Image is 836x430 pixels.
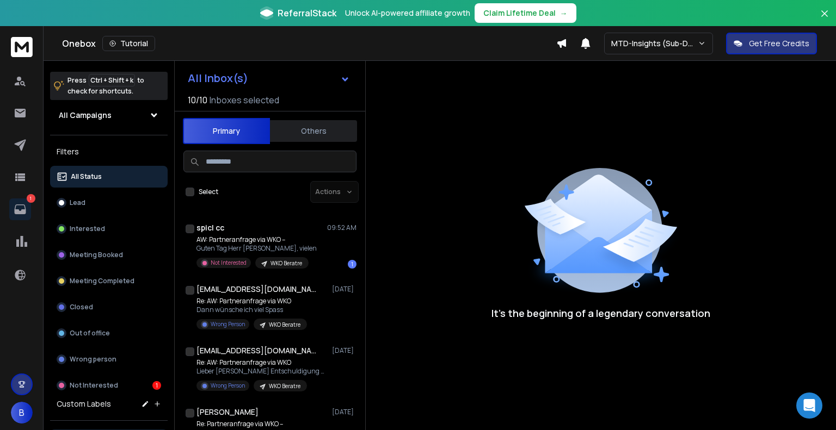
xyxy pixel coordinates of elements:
[211,259,247,267] p: Not Interested
[71,172,102,181] p: All Status
[270,119,357,143] button: Others
[332,408,356,416] p: [DATE]
[59,110,112,121] h1: All Campaigns
[196,297,307,306] p: Re: AW: Partneranfrage via WKO
[50,144,168,159] h3: Filters
[50,270,168,292] button: Meeting Completed
[27,194,35,203] p: 1
[102,36,155,51] button: Tutorial
[211,382,245,390] p: Wrong Person
[70,381,118,390] p: Not Interested
[199,188,218,196] label: Select
[278,7,336,20] span: ReferralStack
[62,36,556,51] div: Onebox
[67,75,144,97] p: Press to check for shortcuts.
[269,321,300,329] p: WKO Beratre
[152,381,161,390] div: 1
[11,402,33,423] button: B
[50,166,168,188] button: All Status
[183,118,270,144] button: Primary
[196,222,224,233] h1: spicl cc
[188,94,207,107] span: 10 / 10
[210,94,279,107] h3: Inboxes selected
[179,67,359,89] button: All Inbox(s)
[196,284,316,295] h1: [EMAIL_ADDRESS][DOMAIN_NAME]
[70,198,85,207] p: Lead
[749,38,809,49] p: Get Free Credits
[50,322,168,344] button: Out of office
[345,8,470,18] p: Unlock AI-powered affiliate growth
[611,38,698,49] p: MTD-Insights (Sub-Domains)
[188,73,248,84] h1: All Inbox(s)
[196,306,307,314] p: Dann wünsche ich viel Spass
[196,358,327,367] p: Re: AW: Partneranfrage via WKO
[50,296,168,318] button: Closed
[50,104,168,126] button: All Campaigns
[50,244,168,266] button: Meeting Booked
[50,348,168,370] button: Wrong person
[196,235,317,244] p: AW: Partneranfrage via WKO –
[211,320,245,328] p: Wrong Person
[50,375,168,396] button: Not Interested1
[50,192,168,214] button: Lead
[796,392,822,419] div: Open Intercom Messenger
[50,218,168,240] button: Interested
[271,259,302,267] p: WKO Beratre
[70,303,93,311] p: Closed
[332,285,356,294] p: [DATE]
[70,329,110,338] p: Out of office
[196,367,327,376] p: Lieber [PERSON_NAME] Entschuldigung wenn es
[196,420,309,428] p: Re: Partneranfrage via WKO –
[70,225,105,233] p: Interested
[196,407,259,417] h1: [PERSON_NAME]
[269,382,300,390] p: WKO Beratre
[196,244,317,253] p: Guten Tag Herr [PERSON_NAME], vielen
[332,346,356,355] p: [DATE]
[327,223,356,232] p: 09:52 AM
[726,33,817,54] button: Get Free Credits
[9,198,31,220] a: 1
[70,251,123,259] p: Meeting Booked
[70,277,134,285] p: Meeting Completed
[475,3,576,23] button: Claim Lifetime Deal→
[817,7,832,33] button: Close banner
[89,74,135,86] span: Ctrl + Shift + k
[560,8,568,18] span: →
[348,260,356,269] div: 1
[57,398,111,409] h3: Custom Labels
[491,306,710,321] p: It’s the beginning of a legendary conversation
[70,355,116,364] p: Wrong person
[196,345,316,356] h1: [EMAIL_ADDRESS][DOMAIN_NAME]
